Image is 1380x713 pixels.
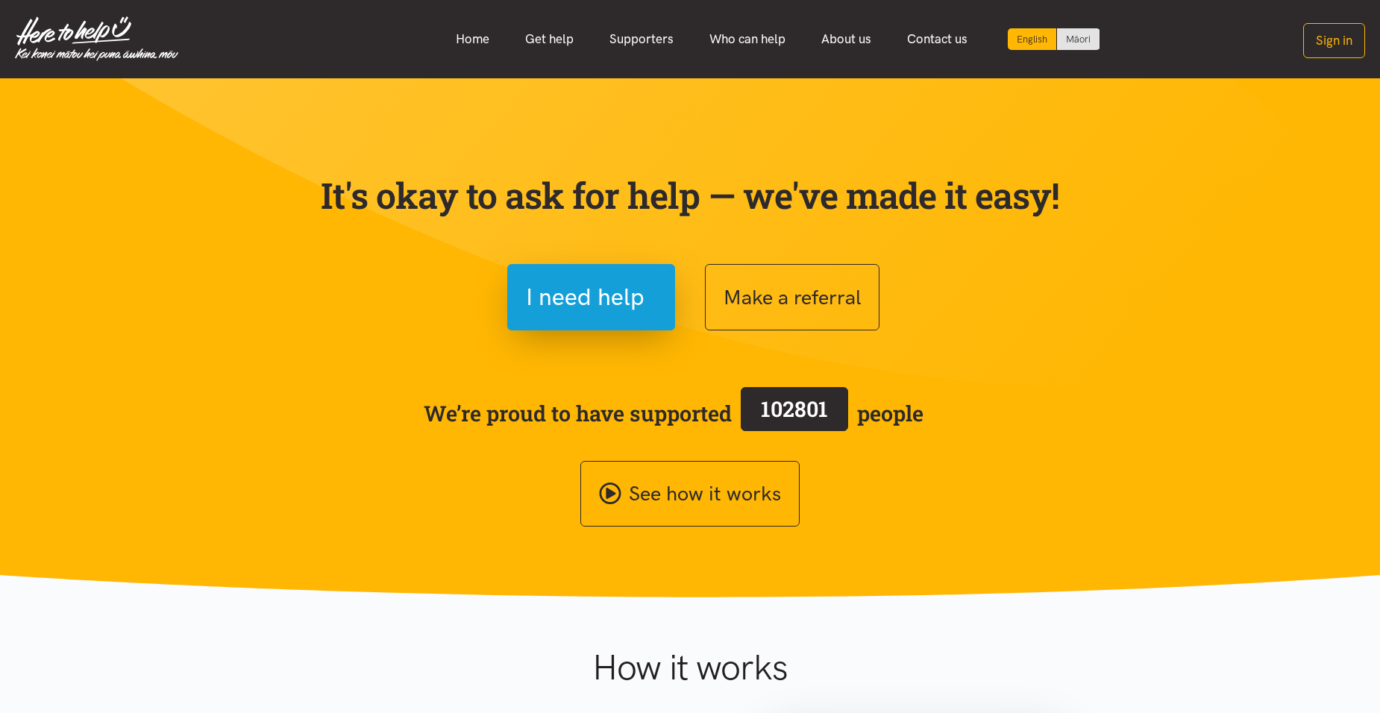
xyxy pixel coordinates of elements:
[526,278,644,316] span: I need help
[691,23,803,55] a: Who can help
[317,174,1063,217] p: It's okay to ask for help — we've made it easy!
[446,646,933,689] h1: How it works
[889,23,985,55] a: Contact us
[438,23,507,55] a: Home
[803,23,889,55] a: About us
[1008,28,1100,50] div: Language toggle
[507,264,675,330] button: I need help
[424,384,923,442] span: We’re proud to have supported people
[1008,28,1057,50] div: Current language
[580,461,800,527] a: See how it works
[761,395,828,423] span: 102801
[507,23,592,55] a: Get help
[1303,23,1365,58] button: Sign in
[592,23,691,55] a: Supporters
[732,384,857,442] a: 102801
[705,264,879,330] button: Make a referral
[1057,28,1100,50] a: Switch to Te Reo Māori
[15,16,178,61] img: Home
